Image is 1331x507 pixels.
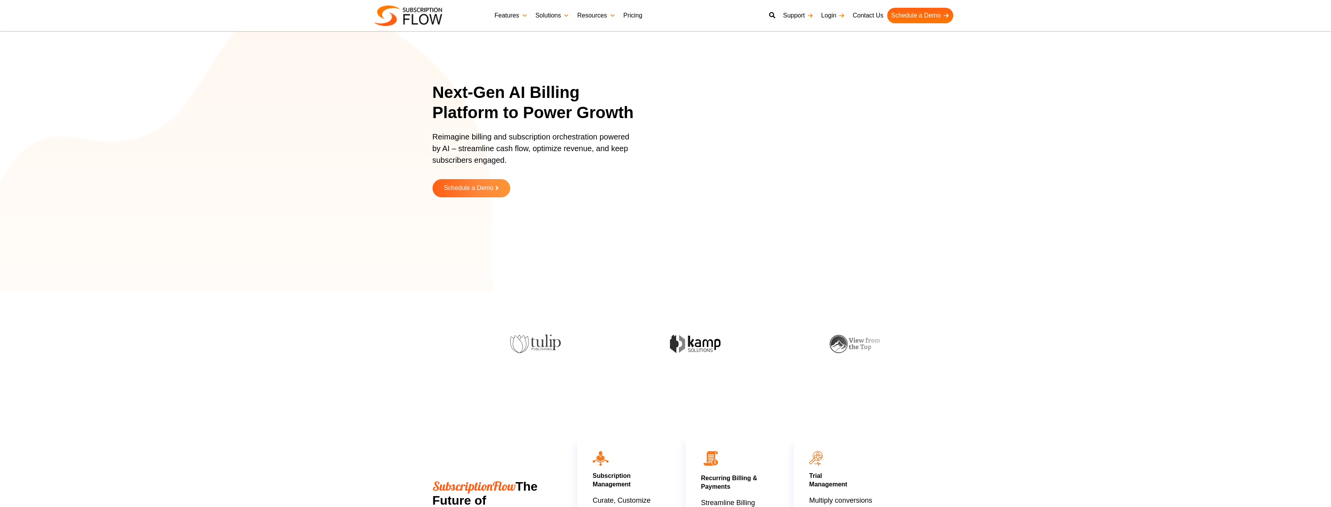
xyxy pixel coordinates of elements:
[809,472,847,488] a: TrialManagement
[817,8,849,23] a: Login
[374,5,442,26] img: Subscriptionflow
[887,8,953,23] a: Schedule a Demo
[809,451,823,466] img: icon11
[532,8,574,23] a: Solutions
[593,451,609,466] img: icon10
[849,8,887,23] a: Contact Us
[701,475,757,490] a: Recurring Billing & Payments
[433,131,635,174] p: Reimagine billing and subscription orchestration powered by AI – streamline cash flow, optimize r...
[573,8,619,23] a: Resources
[433,179,510,197] a: Schedule a Demo
[444,185,493,192] span: Schedule a Demo
[666,335,717,353] img: kamp-solution
[593,472,631,488] a: Subscription Management
[491,8,532,23] a: Features
[779,8,817,23] a: Support
[826,335,877,353] img: view-from-the-top
[701,449,720,468] img: 02
[433,478,516,494] span: SubscriptionFlow
[619,8,646,23] a: Pricing
[507,335,557,353] img: tulip-publishing
[433,82,644,123] h1: Next-Gen AI Billing Platform to Power Growth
